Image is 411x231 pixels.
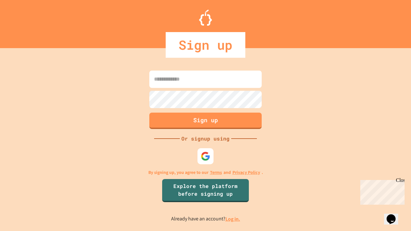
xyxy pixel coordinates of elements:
[199,10,212,26] img: Logo.svg
[149,113,262,129] button: Sign up
[232,169,260,176] a: Privacy Policy
[148,169,263,176] p: By signing up, you agree to our and .
[3,3,44,41] div: Chat with us now!Close
[358,177,405,205] iframe: chat widget
[201,151,210,161] img: google-icon.svg
[171,215,240,223] p: Already have an account?
[210,169,222,176] a: Terms
[180,135,231,142] div: Or signup using
[162,179,249,202] a: Explore the platform before signing up
[166,32,245,58] div: Sign up
[384,205,405,225] iframe: chat widget
[225,216,240,222] a: Log in.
